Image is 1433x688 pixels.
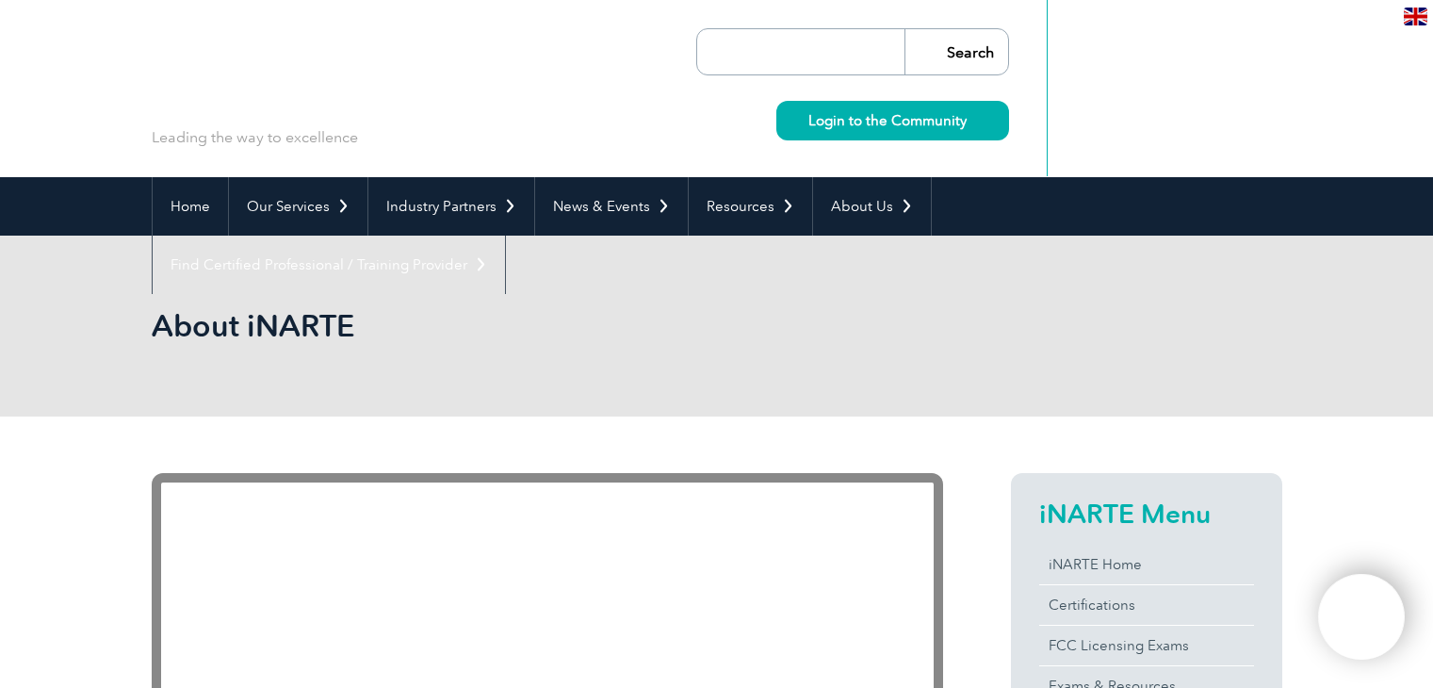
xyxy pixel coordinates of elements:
[535,177,688,236] a: News & Events
[689,177,812,236] a: Resources
[904,29,1008,74] input: Search
[152,127,358,148] p: Leading the way to excellence
[1039,585,1254,625] a: Certifications
[152,311,943,341] h2: About iNARTE
[1338,594,1385,641] img: svg+xml;nitro-empty-id=OTA2OjExNg==-1;base64,PHN2ZyB2aWV3Qm94PSIwIDAgNDAwIDQwMCIgd2lkdGg9IjQwMCIg...
[1039,626,1254,665] a: FCC Licensing Exams
[1039,545,1254,584] a: iNARTE Home
[153,177,228,236] a: Home
[229,177,367,236] a: Our Services
[1039,499,1254,529] h2: iNARTE Menu
[967,115,977,125] img: svg+xml;nitro-empty-id=MzU4OjIyMw==-1;base64,PHN2ZyB2aWV3Qm94PSIwIDAgMTEgMTEiIHdpZHRoPSIxMSIgaGVp...
[776,101,1009,140] a: Login to the Community
[153,236,505,294] a: Find Certified Professional / Training Provider
[813,177,931,236] a: About Us
[368,177,534,236] a: Industry Partners
[1404,8,1427,25] img: en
